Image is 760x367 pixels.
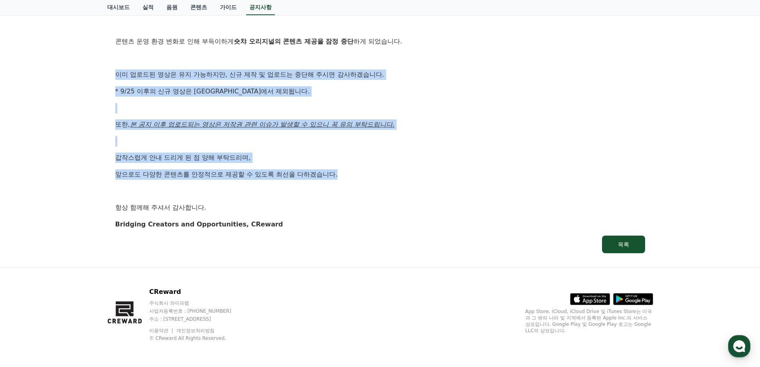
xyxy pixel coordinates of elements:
button: 목록 [602,236,645,253]
span: 홈 [25,265,30,272]
p: 사업자등록번호 : [PHONE_NUMBER] [149,308,247,314]
p: 항상 함께해 주셔서 감사합니다. [115,202,645,213]
p: 콘텐츠 운영 환경 변화로 인해 부득이하게 하게 되었습니다. [115,36,645,47]
a: 대화 [53,253,103,273]
u: 본 공지 이후 업로드되는 영상은 저작권 관련 이슈가 발생할 수 있으니 꼭 유의 부탁드립니다. [130,121,395,128]
div: 목록 [618,240,629,248]
a: 목록 [115,236,645,253]
strong: Bridging Creators and Opportunities, CReward [115,220,283,228]
p: 앞으로도 다양한 콘텐츠를 안정적으로 제공할 수 있도록 최선을 다하겠습니다. [115,169,645,180]
p: CReward [149,287,247,297]
a: 이용약관 [149,328,174,333]
p: 주식회사 와이피랩 [149,300,247,306]
a: 개인정보처리방침 [176,328,215,333]
p: 주소 : [STREET_ADDRESS] [149,316,247,322]
p: App Store, iCloud, iCloud Drive 및 iTunes Store는 미국과 그 밖의 나라 및 지역에서 등록된 Apple Inc.의 서비스 상표입니다. Goo... [525,308,653,334]
p: 또한, [115,119,645,130]
a: 설정 [103,253,153,273]
span: 대화 [73,266,83,272]
p: © CReward All Rights Reserved. [149,335,247,341]
a: 홈 [2,253,53,273]
p: * 9/25 이후의 신규 영상은 [GEOGRAPHIC_DATA]에서 제외됩니다. [115,86,645,97]
p: 갑작스럽게 안내 드리게 된 점 양해 부탁드리며, [115,153,645,163]
strong: 숏챠 오리지널의 콘텐츠 제공을 잠정 중단 [234,38,353,45]
span: 설정 [123,265,133,272]
p: 이미 업로드된 영상은 유지 가능하지만, 신규 제작 및 업로드는 중단해 주시면 감사하겠습니다. [115,69,645,80]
